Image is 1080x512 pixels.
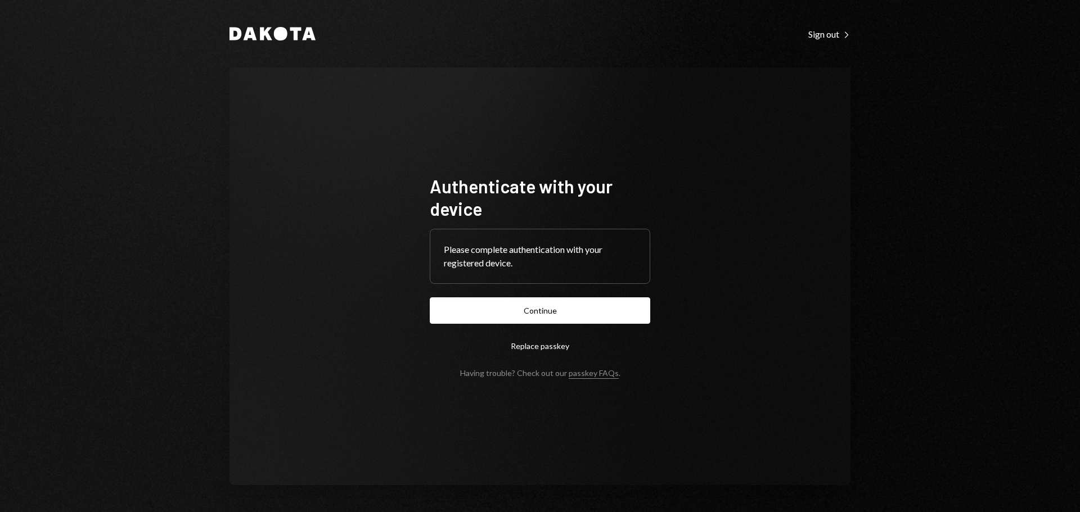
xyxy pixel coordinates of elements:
[808,29,850,40] div: Sign out
[808,28,850,40] a: Sign out
[430,333,650,359] button: Replace passkey
[430,175,650,220] h1: Authenticate with your device
[430,297,650,324] button: Continue
[569,368,619,379] a: passkey FAQs
[460,368,620,378] div: Having trouble? Check out our .
[444,243,636,270] div: Please complete authentication with your registered device.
